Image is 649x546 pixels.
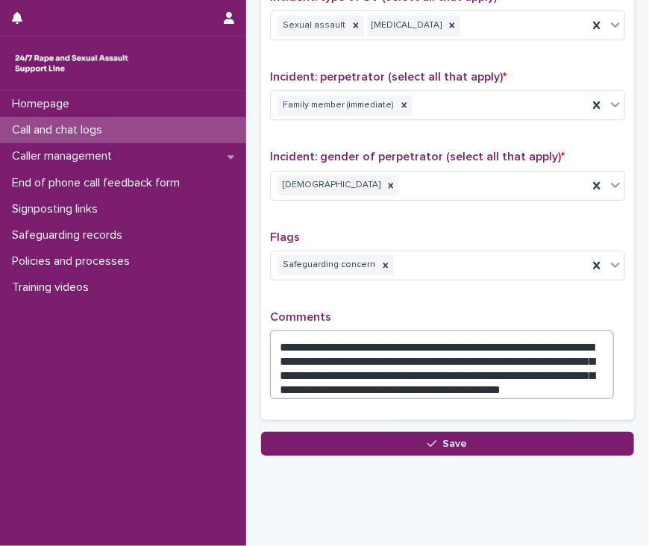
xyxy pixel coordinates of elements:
[6,176,192,190] p: End of phone call feedback form
[270,231,300,243] span: Flags
[443,439,468,449] span: Save
[6,202,110,216] p: Signposting links
[270,151,565,163] span: Incident: gender of perpetrator (select all that apply)
[6,254,142,269] p: Policies and processes
[6,97,81,111] p: Homepage
[270,311,331,323] span: Comments
[6,280,101,295] p: Training videos
[12,48,131,78] img: rhQMoQhaT3yELyF149Cw
[278,175,383,195] div: [DEMOGRAPHIC_DATA]
[6,149,124,163] p: Caller management
[270,71,507,83] span: Incident: perpetrator (select all that apply)
[6,228,134,242] p: Safeguarding records
[278,95,396,116] div: Family member (immediate)
[6,123,114,137] p: Call and chat logs
[261,432,634,456] button: Save
[367,16,444,36] div: [MEDICAL_DATA]
[278,255,377,275] div: Safeguarding concern
[278,16,348,36] div: Sexual assault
